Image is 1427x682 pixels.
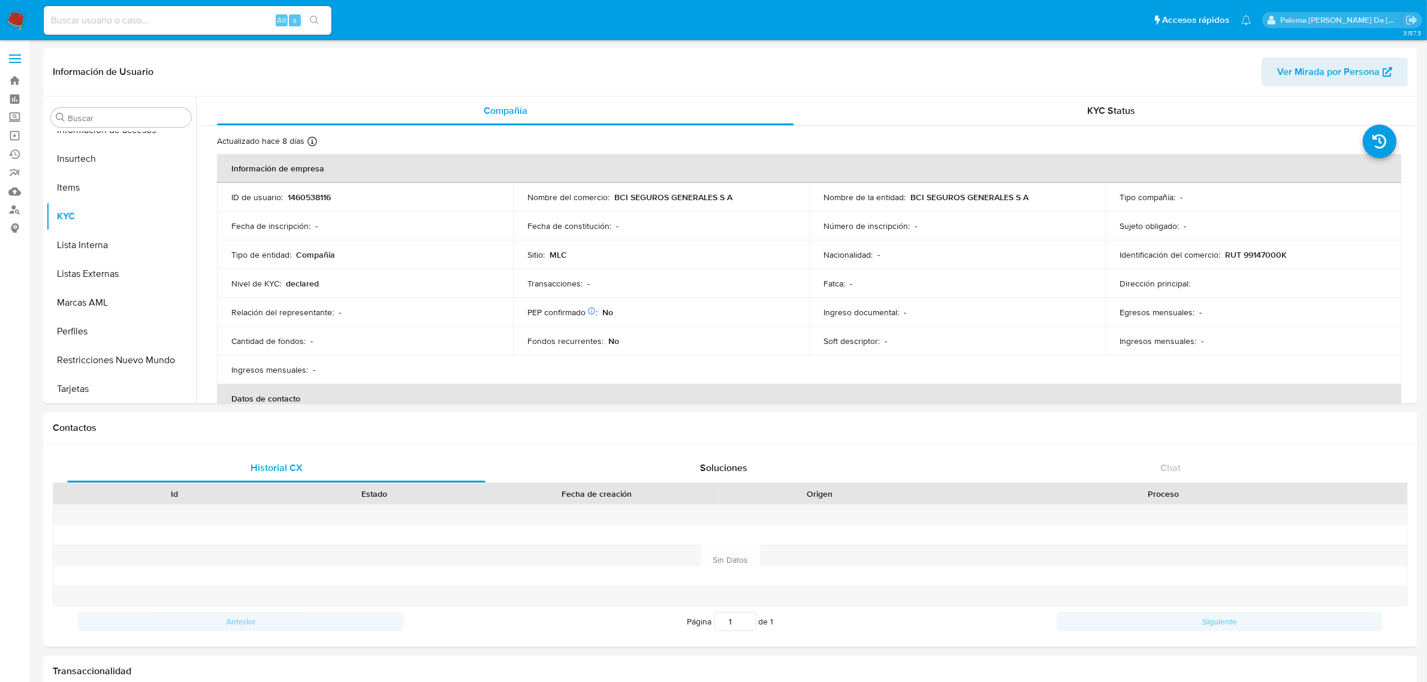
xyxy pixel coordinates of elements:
p: Ingresos mensuales : [231,364,308,375]
p: Número de inscripción : [823,221,910,231]
p: No [602,307,613,318]
p: MLC [550,249,567,260]
p: - [885,336,887,346]
p: Tipo compañía : [1120,192,1175,203]
button: Siguiente [1057,612,1383,631]
h1: Información de Usuario [53,66,153,78]
p: - [850,278,852,289]
button: Marcas AML [46,288,196,317]
p: - [587,278,590,289]
p: declared [286,278,319,289]
button: KYC [46,202,196,231]
span: Accesos rápidos [1162,14,1229,26]
button: Lista Interna [46,231,196,259]
p: Dirección principal : [1120,278,1190,289]
p: 1460538116 [288,192,331,203]
button: Buscar [56,113,65,122]
p: - [1184,221,1186,231]
p: BCI SEGUROS GENERALES S A [614,192,732,203]
p: Fatca : [823,278,845,289]
div: Fecha de creación [482,488,711,500]
p: No [608,336,619,346]
button: Ver Mirada por Persona [1262,58,1408,86]
p: - [616,221,619,231]
span: Chat [1160,461,1181,475]
p: Ingreso documental : [823,307,899,318]
a: Salir [1405,14,1418,26]
p: PEP confirmado : [527,307,598,318]
input: Buscar [68,113,186,123]
p: Fecha de inscripción : [231,221,310,231]
p: Tipo de entidad : [231,249,291,260]
p: Relación del representante : [231,307,334,318]
p: - [1180,192,1182,203]
p: - [313,364,315,375]
p: Nivel de KYC : [231,278,281,289]
span: Alt [277,14,286,26]
p: - [1201,336,1203,346]
span: Página de [687,612,774,631]
th: Datos de contacto [217,384,1401,413]
p: Sitio : [527,249,545,260]
span: Ver Mirada por Persona [1277,58,1380,86]
p: - [877,249,880,260]
th: Información de empresa [217,154,1401,183]
p: Egresos mensuales : [1120,307,1194,318]
span: KYC Status [1088,104,1136,117]
span: Soluciones [700,461,747,475]
input: Buscar usuario o caso... [44,13,331,28]
button: Tarjetas [46,375,196,403]
h1: Transaccionalidad [53,665,1408,677]
p: - [1199,307,1202,318]
div: Proceso [928,488,1399,500]
span: s [293,14,297,26]
p: Fondos recurrentes : [527,336,604,346]
p: - [310,336,313,346]
button: Perfiles [46,317,196,346]
p: Soft descriptor : [823,336,880,346]
span: Historial CX [251,461,303,475]
p: ID de usuario : [231,192,283,203]
p: Nombre del comercio : [527,192,610,203]
p: Cantidad de fondos : [231,336,306,346]
p: paloma.falcondesoto@mercadolibre.cl [1281,14,1402,26]
p: Compañia [296,249,335,260]
button: search-icon [302,12,327,29]
button: Restricciones Nuevo Mundo [46,346,196,375]
p: Fecha de constitución : [527,221,611,231]
p: Transacciones : [527,278,583,289]
p: - [915,221,917,231]
p: Identificación del comercio : [1120,249,1220,260]
span: 1 [771,615,774,627]
p: Sujeto obligado : [1120,221,1179,231]
h1: Contactos [53,422,1408,434]
p: - [904,307,906,318]
p: Actualizado hace 8 días [217,135,304,147]
a: Notificaciones [1241,15,1251,25]
div: Origen [728,488,911,500]
button: Listas Externas [46,259,196,288]
p: BCI SEGUROS GENERALES S A [910,192,1028,203]
span: Compañía [484,104,527,117]
button: Items [46,173,196,202]
div: Id [83,488,266,500]
button: Anterior [78,612,404,631]
p: RUT 99147000K [1225,249,1287,260]
button: Insurtech [46,144,196,173]
p: Nombre de la entidad : [823,192,906,203]
p: Nacionalidad : [823,249,873,260]
p: - [315,221,318,231]
div: Estado [282,488,465,500]
p: Ingresos mensuales : [1120,336,1196,346]
p: - [339,307,341,318]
